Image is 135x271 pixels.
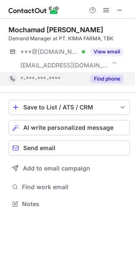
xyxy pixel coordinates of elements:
[8,181,130,193] button: Find work email
[8,140,130,156] button: Send email
[23,124,113,131] span: AI write personalized message
[23,145,55,151] span: Send email
[22,200,127,208] span: Notes
[23,165,90,172] span: Add to email campaign
[8,100,130,115] button: save-profile-one-click
[8,5,59,15] img: ContactOut v5.3.10
[22,183,127,191] span: Find work email
[20,61,108,69] span: [EMAIL_ADDRESS][DOMAIN_NAME]
[8,161,130,176] button: Add to email campaign
[8,198,130,210] button: Notes
[90,47,124,56] button: Reveal Button
[20,48,79,56] span: ***@[DOMAIN_NAME]
[8,120,130,135] button: AI write personalized message
[23,104,115,111] div: Save to List / ATS / CRM
[90,75,124,83] button: Reveal Button
[8,35,130,42] div: Demand Manager at PT. KIMIA FARMA, TBK
[8,25,103,34] div: Mochamad [PERSON_NAME]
